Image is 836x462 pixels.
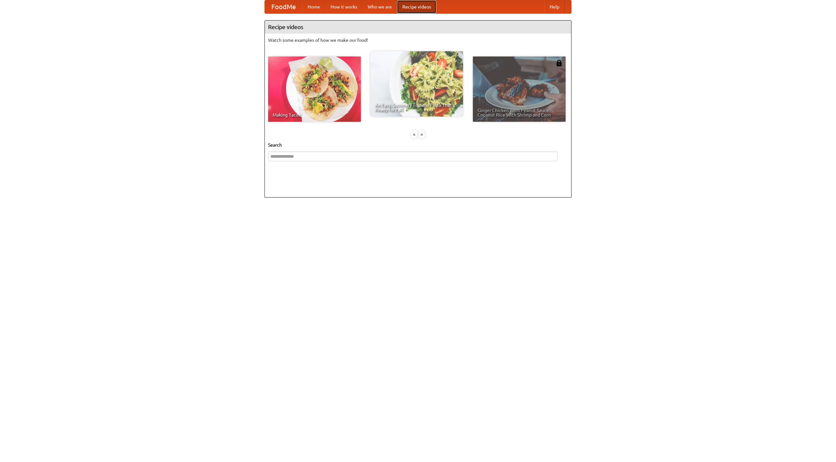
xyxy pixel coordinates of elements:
a: Home [302,0,325,13]
div: » [419,130,425,138]
a: How it works [325,0,362,13]
a: Help [544,0,565,13]
div: « [411,130,417,138]
a: Recipe videos [397,0,436,13]
h4: Recipe videos [265,21,571,34]
a: Who we are [362,0,397,13]
span: An Easy, Summery Tomato Pasta That's Ready for Fall [375,103,458,112]
img: 483408.png [556,60,562,66]
a: An Easy, Summery Tomato Pasta That's Ready for Fall [370,51,463,117]
a: Making Tacos [268,56,361,122]
a: FoodMe [265,0,302,13]
span: Making Tacos [273,113,356,117]
p: Watch some examples of how we make our food! [268,37,568,43]
h5: Search [268,142,568,148]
